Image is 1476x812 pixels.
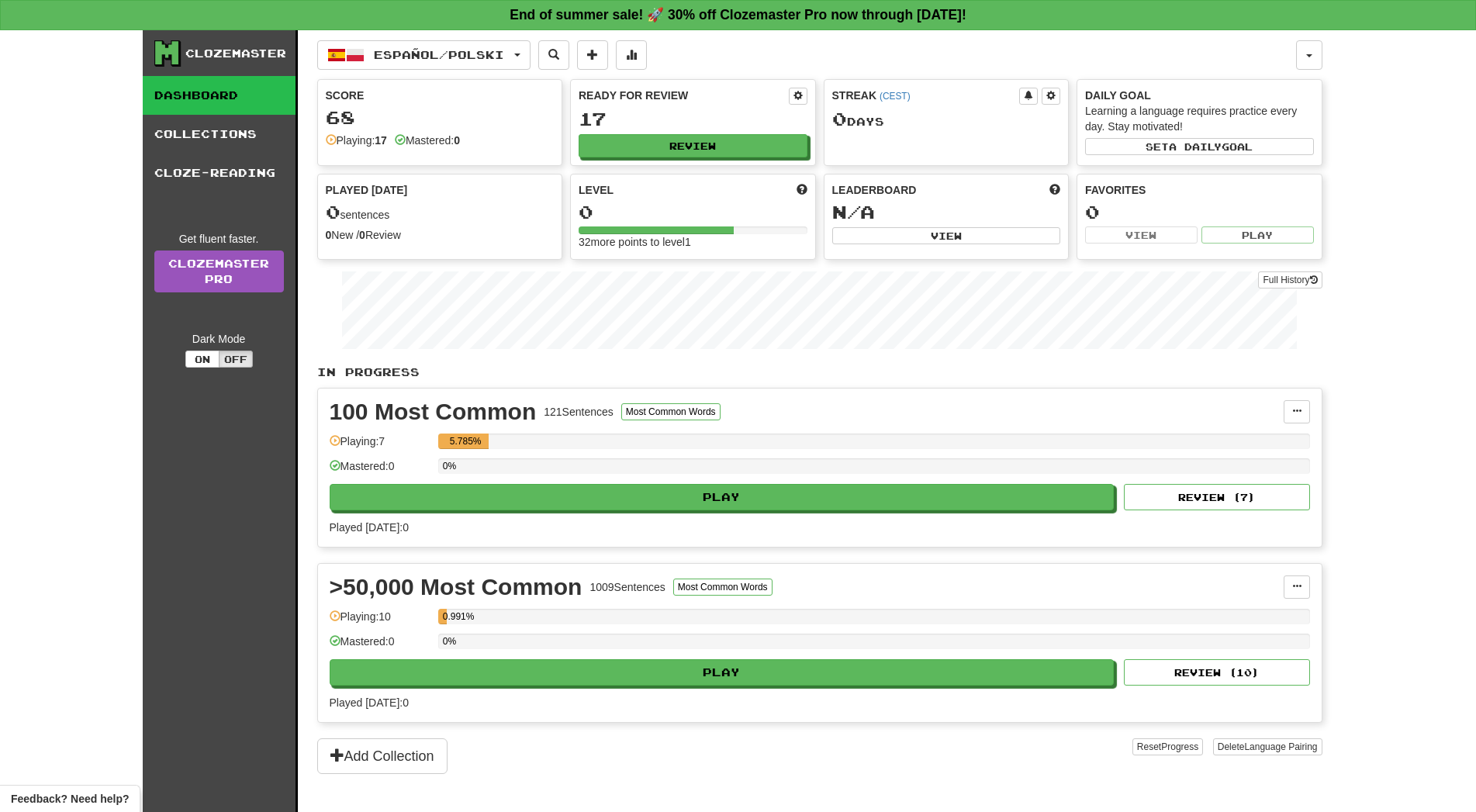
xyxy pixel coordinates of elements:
[330,634,430,659] div: Mastered: 0
[330,521,409,534] span: Played [DATE]: 0
[443,609,447,624] div: 0.991%
[317,40,531,70] button: Español/Polski
[330,659,1115,686] button: Play
[1132,738,1203,755] button: ResetProgress
[880,91,911,102] a: (CEST)
[1085,138,1314,155] button: Seta dailygoal
[1085,182,1314,198] div: Favorites
[1124,484,1310,510] button: Review (7)
[579,234,807,250] div: 32 more points to level 1
[1201,226,1314,244] button: Play
[185,351,219,368] button: On
[1085,88,1314,103] div: Daily Goal
[1244,741,1317,752] span: Language Pairing
[330,458,430,484] div: Mastered: 0
[832,108,847,130] span: 0
[832,201,875,223] span: N/A
[326,201,340,223] span: 0
[1169,141,1222,152] span: a daily
[143,154,296,192] a: Cloze-Reading
[1085,226,1198,244] button: View
[1085,103,1314,134] div: Learning a language requires practice every day. Stay motivated!
[395,133,460,148] div: Mastered:
[154,331,284,347] div: Dark Mode
[579,182,614,198] span: Level
[832,182,917,198] span: Leaderboard
[579,134,807,157] button: Review
[577,40,608,70] button: Add sentence to collection
[326,88,555,103] div: Score
[832,88,1020,103] div: Streak
[832,109,1061,130] div: Day s
[326,133,387,148] div: Playing:
[797,182,807,198] span: Score more points to level up
[1213,738,1322,755] button: DeleteLanguage Pairing
[143,115,296,154] a: Collections
[330,434,430,459] div: Playing: 7
[579,88,789,103] div: Ready for Review
[326,182,408,198] span: Played [DATE]
[443,434,489,449] div: 5.785%
[538,40,569,70] button: Search sentences
[317,738,448,774] button: Add Collection
[11,791,129,807] span: Open feedback widget
[359,229,365,241] strong: 0
[219,351,253,368] button: Off
[326,227,555,243] div: New / Review
[375,134,387,147] strong: 17
[454,134,460,147] strong: 0
[621,403,721,420] button: Most Common Words
[185,46,286,61] div: Clozemaster
[330,696,409,709] span: Played [DATE]: 0
[510,7,966,22] strong: End of summer sale! 🚀 30% off Clozemaster Pro now through [DATE]!
[330,484,1115,510] button: Play
[326,202,555,223] div: sentences
[579,202,807,222] div: 0
[330,575,582,599] div: >50,000 Most Common
[154,251,284,292] a: ClozemasterPro
[1124,659,1310,686] button: Review (10)
[616,40,647,70] button: More stats
[1258,271,1322,289] button: Full History
[326,108,555,127] div: 68
[832,227,1061,244] button: View
[374,48,504,61] span: Español / Polski
[579,109,807,129] div: 17
[154,231,284,247] div: Get fluent faster.
[1161,741,1198,752] span: Progress
[330,609,430,634] div: Playing: 10
[330,400,537,423] div: 100 Most Common
[317,365,1322,380] p: In Progress
[673,579,773,596] button: Most Common Words
[589,579,665,595] div: 1009 Sentences
[143,76,296,115] a: Dashboard
[326,229,332,241] strong: 0
[1085,202,1314,222] div: 0
[1049,182,1060,198] span: This week in points, UTC
[544,404,614,420] div: 121 Sentences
